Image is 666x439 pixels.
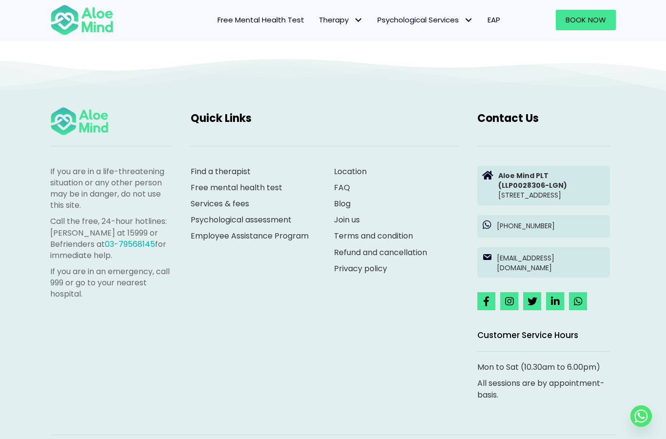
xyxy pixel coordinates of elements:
span: Free Mental Health Test [217,15,304,25]
span: Book Now [566,15,606,25]
a: Location [334,166,367,177]
p: Mon to Sat (10.30am to 6.00pm) [477,361,610,373]
a: Psychological assessment [191,214,292,225]
strong: Aloe Mind PLT [498,171,548,180]
a: Psychological ServicesPsychological Services: submenu [370,10,480,30]
a: Whatsapp [630,405,652,427]
a: Employee Assistance Program [191,230,309,241]
p: [PHONE_NUMBER] [497,221,605,231]
nav: Menu [126,10,508,30]
a: Aloe Mind PLT(LLP0028306-LGN)[STREET_ADDRESS] [477,166,610,205]
a: Join us [334,214,360,225]
span: Customer Service Hours [477,329,578,341]
a: Find a therapist [191,166,251,177]
p: If you are in a life-threatening situation or any other person may be in danger, do not use this ... [50,166,171,211]
img: Aloe mind Logo [50,4,114,36]
p: Call the free, 24-hour hotlines: [PERSON_NAME] at 15999 or Befrienders at for immediate help. [50,216,171,261]
span: Therapy: submenu [351,13,365,27]
p: All sessions are by appointment-basis. [477,378,610,400]
a: Book Now [556,10,616,30]
a: FAQ [334,182,350,193]
span: Psychological Services: submenu [461,13,475,27]
a: Blog [334,198,351,209]
a: Free Mental Health Test [210,10,312,30]
a: EAP [480,10,508,30]
strong: (LLP0028306-LGN) [498,180,567,190]
a: Refund and cancellation [334,247,427,258]
a: 03-79568145 [105,239,155,250]
a: Free mental health test [191,182,282,193]
a: Terms and condition [334,230,413,241]
p: [EMAIL_ADDRESS][DOMAIN_NAME] [497,253,605,273]
a: TherapyTherapy: submenu [312,10,370,30]
p: [STREET_ADDRESS] [498,171,605,200]
span: Psychological Services [377,15,473,25]
img: Aloe mind Logo [50,106,109,136]
a: Services & fees [191,198,249,209]
a: [PHONE_NUMBER] [477,215,610,238]
span: Quick Links [191,111,252,126]
span: Contact Us [477,111,539,126]
p: If you are in an emergency, call 999 or go to your nearest hospital. [50,266,171,300]
a: Privacy policy [334,263,387,274]
a: [EMAIL_ADDRESS][DOMAIN_NAME] [477,247,610,278]
span: Therapy [319,15,363,25]
span: EAP [488,15,500,25]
